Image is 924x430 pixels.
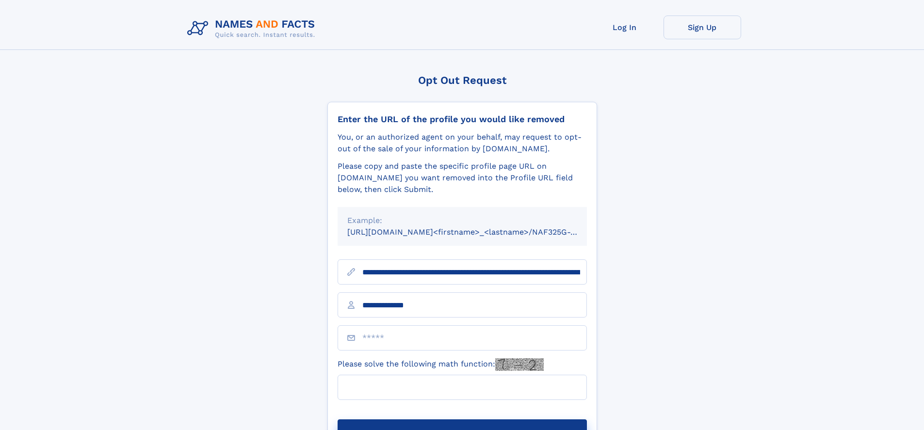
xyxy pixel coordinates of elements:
div: Example: [347,215,577,226]
div: You, or an authorized agent on your behalf, may request to opt-out of the sale of your informatio... [338,131,587,155]
a: Sign Up [664,16,741,39]
small: [URL][DOMAIN_NAME]<firstname>_<lastname>/NAF325G-xxxxxxxx [347,227,605,237]
div: Opt Out Request [327,74,597,86]
div: Enter the URL of the profile you would like removed [338,114,587,125]
a: Log In [586,16,664,39]
div: Please copy and paste the specific profile page URL on [DOMAIN_NAME] you want removed into the Pr... [338,160,587,195]
label: Please solve the following math function: [338,358,544,371]
img: Logo Names and Facts [183,16,323,42]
